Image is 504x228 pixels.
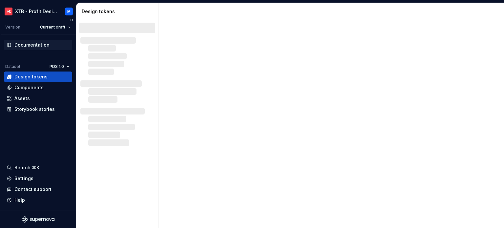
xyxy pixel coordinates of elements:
a: Design tokens [4,72,72,82]
a: Documentation [4,40,72,50]
div: Documentation [14,42,50,48]
div: Help [14,197,25,203]
span: Current draft [40,25,65,30]
button: Collapse sidebar [67,15,76,25]
button: Current draft [37,23,73,32]
svg: Supernova Logo [22,216,54,223]
a: Settings [4,173,72,184]
button: Search ⌘K [4,162,72,173]
div: Design tokens [14,73,48,80]
div: Settings [14,175,33,182]
div: Components [14,84,44,91]
button: Contact support [4,184,72,195]
div: XTB - Profit Design System [15,8,57,15]
div: Version [5,25,20,30]
div: Contact support [14,186,52,193]
a: Assets [4,93,72,104]
div: Design tokens [82,8,156,15]
div: Dataset [5,64,20,69]
button: Help [4,195,72,205]
div: Assets [14,95,30,102]
a: Storybook stories [4,104,72,114]
div: Search ⌘K [14,164,39,171]
button: XTB - Profit Design SystemM [1,4,75,18]
a: Components [4,82,72,93]
img: 69bde2f7-25a0-4577-ad58-aa8b0b39a544.png [5,8,12,15]
span: PDS 1.0 [50,64,64,69]
div: Storybook stories [14,106,55,113]
button: PDS 1.0 [47,62,72,71]
div: M [67,9,71,14]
